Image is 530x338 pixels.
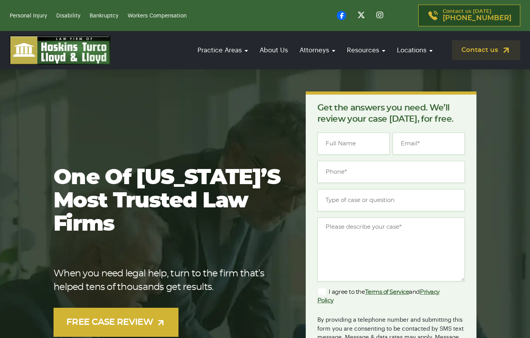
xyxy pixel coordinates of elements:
[128,13,187,19] a: Workers Compensation
[317,288,452,305] label: I agree to the and
[10,36,111,65] img: logo
[296,39,339,61] a: Attorneys
[317,189,465,211] input: Type of case or question
[393,133,465,155] input: Email*
[343,39,389,61] a: Resources
[393,39,436,61] a: Locations
[317,161,465,183] input: Phone*
[317,289,440,304] a: Privacy Policy
[90,13,118,19] a: Bankruptcy
[54,166,281,236] h1: One of [US_STATE]’s most trusted law firms
[317,133,390,155] input: Full Name
[418,5,520,26] a: Contact us [DATE][PHONE_NUMBER]
[256,39,292,61] a: About Us
[56,13,80,19] a: Disability
[443,9,511,22] p: Contact us [DATE]
[54,308,178,337] a: FREE CASE REVIEW
[365,289,409,295] a: Terms of Service
[194,39,252,61] a: Practice Areas
[54,267,281,294] p: When you need legal help, turn to the firm that’s helped tens of thousands get results.
[317,102,465,125] p: Get the answers you need. We’ll review your case [DATE], for free.
[443,14,511,22] span: [PHONE_NUMBER]
[156,318,166,328] img: arrow-up-right-light.svg
[452,40,520,60] a: Contact us
[10,13,47,19] a: Personal Injury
